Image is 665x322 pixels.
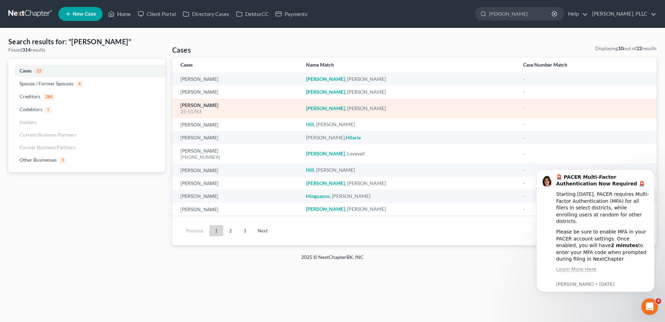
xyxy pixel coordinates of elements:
a: [PERSON_NAME] [181,123,218,128]
div: - [523,134,648,141]
strong: 22 [636,45,642,51]
div: - [523,150,648,157]
div: , [PERSON_NAME] [306,206,512,213]
div: - [523,89,648,95]
a: [PERSON_NAME] [181,207,218,212]
div: , [PERSON_NAME] [306,193,512,200]
span: Former Business Partners [19,144,75,150]
em: [PERSON_NAME] [306,89,345,95]
div: - [523,105,648,112]
strong: 314 [22,47,31,53]
a: Creditors284 [8,90,165,103]
a: Spouse / Former Spouses4 [8,77,165,90]
span: 1 [45,107,51,113]
span: Creditors [19,93,40,99]
a: 1 [209,225,223,236]
em: Hill [306,121,314,127]
em: Hill [306,167,314,173]
em: [PERSON_NAME] [306,151,345,156]
input: Search by name... [489,7,553,20]
div: , [PERSON_NAME] [306,89,512,95]
span: Other Businesses [19,157,57,163]
iframe: Intercom notifications message [526,159,665,303]
span: New Case [73,11,96,17]
div: 25-51763 [181,108,295,115]
a: [PERSON_NAME] [181,90,218,95]
a: Other Businesses3 [8,154,165,167]
span: 284 [43,94,55,100]
div: , [PERSON_NAME] [306,121,512,128]
a: Payments [272,8,311,20]
em: [PERSON_NAME] [306,206,345,212]
div: - [523,76,648,83]
span: Insiders [19,119,37,125]
a: [PERSON_NAME] [181,168,218,173]
a: [PERSON_NAME], PLLC [588,8,656,20]
span: Codebtors [19,106,42,112]
div: 2025 © NextChapterBK, INC [134,254,531,266]
em: [PERSON_NAME] [306,180,345,186]
div: , [PERSON_NAME] [306,76,512,83]
iframe: Intercom live chat [641,298,658,315]
a: 2 [224,225,238,236]
div: [PHONE_NUMBER] [181,154,295,161]
th: Name Match [301,58,518,72]
span: Cases [19,68,32,74]
strong: 10 [618,45,624,51]
div: , [PERSON_NAME] [306,167,512,174]
div: , [PERSON_NAME] [306,180,512,187]
div: Displaying out of results [595,45,657,52]
a: DebtorCC [233,8,272,20]
a: [PERSON_NAME] [181,103,218,108]
h4: Cases [172,45,191,55]
a: [PERSON_NAME] [181,181,218,186]
a: [PERSON_NAME] [181,77,218,82]
div: , Lovevell [306,150,512,157]
a: [PERSON_NAME] [181,136,218,140]
em: [PERSON_NAME] [306,105,345,111]
span: 4 [656,298,661,304]
div: , [PERSON_NAME] [306,105,512,112]
a: Client Portal [134,8,179,20]
span: 4 [76,81,83,87]
a: Former Business Partners [8,141,165,154]
div: - [523,180,648,187]
span: 22 [34,68,44,75]
div: - [523,193,648,200]
a: Codebtors1 [8,103,165,116]
em: Hinguanzo [306,193,330,199]
th: Case Number Match [518,58,657,72]
a: Next [252,225,273,236]
em: [PERSON_NAME] [306,76,345,82]
span: Spouse / Former Spouses [19,80,73,86]
a: [PERSON_NAME] [181,149,218,154]
div: - [523,121,648,128]
a: Directory Cases [179,8,233,20]
a: [PERSON_NAME] [181,194,218,199]
h4: Search results for: "[PERSON_NAME]" [8,37,165,46]
div: - [523,206,648,213]
div: [PERSON_NAME], [306,134,512,141]
th: Cases [172,58,301,72]
a: Home [105,8,134,20]
a: 3 [238,225,252,236]
span: Current Business Partners [19,132,77,138]
span: 3 [59,158,66,164]
a: Help [564,8,588,20]
div: Found results [8,46,165,53]
a: Insiders [8,116,165,129]
a: Current Business Partners [8,129,165,141]
div: - [523,167,648,174]
a: Cases22 [8,64,165,77]
em: Hilarie [346,135,361,140]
